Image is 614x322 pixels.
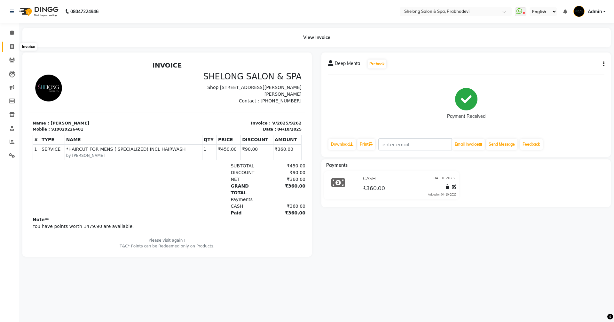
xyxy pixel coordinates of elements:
[4,179,273,190] p: Please visit again ! T&C* Points can be Redeemed only on Products.
[12,85,36,101] td: SERVICE
[520,139,543,150] a: Feedback
[4,68,21,73] div: Mobile :
[212,85,245,101] td: ₹90.00
[237,110,277,117] div: ₹90.00
[173,76,188,85] th: QTY
[4,164,273,171] p: You have points worth 1479.90 are available.
[237,144,277,151] div: ₹360.00
[245,76,273,85] th: AMOUNT
[212,76,245,85] th: DISCOUNT
[588,8,602,15] span: Admin
[22,68,54,73] div: 919029226401
[447,113,485,120] div: Payment Received
[16,3,60,20] img: logo
[573,6,585,17] img: Admin
[326,162,348,168] span: Payments
[4,61,135,68] p: Name : [PERSON_NAME]
[202,145,214,150] span: CASH
[37,94,172,100] small: by [PERSON_NAME]
[237,104,277,110] div: ₹450.00
[363,175,376,182] span: CASH
[142,61,273,68] p: Invoice : V/2025/9262
[198,110,237,117] div: DISCOUNT
[142,13,273,23] h3: SHELONG SALON & SPA
[428,192,456,197] div: Added on 04-10-2025
[198,104,237,110] div: SUBTOTAL
[22,28,611,47] div: View Invoice
[188,85,212,101] td: ₹450.00
[237,117,277,124] div: ₹360.00
[173,85,188,101] td: 1
[4,3,273,10] h2: INVOICE
[4,76,12,85] th: #
[198,151,237,157] div: Paid
[37,87,172,94] span: *HAIRCUT FOR MENS ( SPECIALIZED) INCL HAIRWASH
[4,85,12,101] td: 1
[234,68,247,73] div: Date :
[70,3,98,20] b: 08047224946
[188,76,212,85] th: PRICE
[248,68,273,73] div: 04/10/2025
[12,76,36,85] th: TYPE
[142,25,273,39] p: Shop [STREET_ADDRESS][PERSON_NAME][PERSON_NAME]
[363,184,385,193] span: ₹360.00
[486,139,517,150] button: Send Message
[198,124,237,137] div: GRAND TOTAL
[198,137,237,144] div: Payments
[36,76,173,85] th: NAME
[142,39,273,45] p: Contact : [PHONE_NUMBER]
[237,124,277,137] div: ₹360.00
[198,117,237,124] div: NET
[335,60,360,69] span: Deep Mehta
[368,60,386,68] button: Prebook
[20,43,36,51] div: Invoice
[378,138,452,150] input: enter email
[357,139,375,150] a: Print
[328,139,356,150] a: Download
[245,85,273,101] td: ₹360.00
[434,175,455,182] span: 04-10-2025
[237,151,277,157] div: ₹360.00
[452,139,485,150] button: Email Invoice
